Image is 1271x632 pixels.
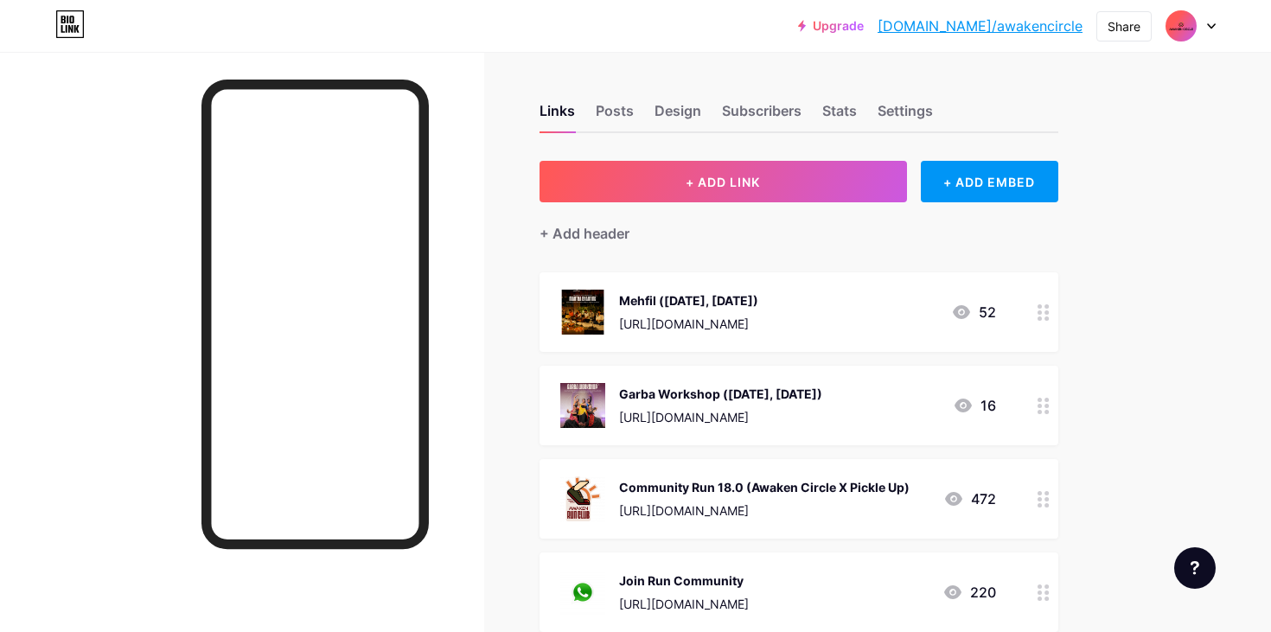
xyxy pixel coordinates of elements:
[921,161,1058,202] div: + ADD EMBED
[211,89,418,539] iframe: To enrich screen reader interactions, please activate Accessibility in Grammarly extension settings
[655,100,701,131] div: Design
[560,570,605,615] img: Join Run Community
[619,315,758,333] div: [URL][DOMAIN_NAME]
[540,223,629,244] div: + Add header
[1108,17,1140,35] div: Share
[942,582,996,603] div: 220
[619,385,822,403] div: Garba Workshop ([DATE], [DATE])
[1165,10,1198,42] img: awakencircle
[619,571,749,590] div: Join Run Community
[686,175,760,189] span: + ADD LINK
[560,476,605,521] img: Community Run 18.0 (Awaken Circle X Pickle Up)
[798,19,864,33] a: Upgrade
[951,302,996,322] div: 52
[619,291,758,310] div: Mehfil ([DATE], [DATE])
[822,100,857,131] div: Stats
[953,395,996,416] div: 16
[596,100,634,131] div: Posts
[560,290,605,335] img: Mehfil (19th Sep, Friday)
[722,100,802,131] div: Subscribers
[560,383,605,428] img: Garba Workshop (15th August, Friday)
[540,100,575,131] div: Links
[619,408,822,426] div: [URL][DOMAIN_NAME]
[943,488,996,509] div: 472
[878,100,933,131] div: Settings
[540,161,907,202] button: + ADD LINK
[619,501,910,520] div: [URL][DOMAIN_NAME]
[619,595,749,613] div: [URL][DOMAIN_NAME]
[619,478,910,496] div: Community Run 18.0 (Awaken Circle X Pickle Up)
[878,16,1083,36] a: [DOMAIN_NAME]/awakencircle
